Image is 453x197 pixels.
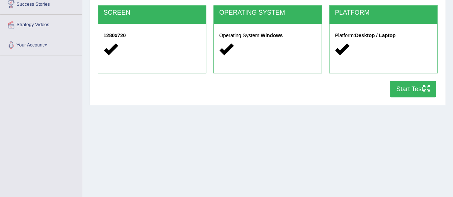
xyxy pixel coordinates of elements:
h2: OPERATING SYSTEM [219,9,316,16]
strong: Windows [261,33,283,38]
h5: Platform: [335,33,432,38]
a: Your Account [0,35,82,53]
h5: Operating System: [219,33,316,38]
a: Strategy Videos [0,15,82,33]
h2: PLATFORM [335,9,432,16]
h2: SCREEN [103,9,201,16]
button: Start Test [390,81,436,97]
strong: Desktop / Laptop [355,33,396,38]
strong: 1280x720 [103,33,126,38]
